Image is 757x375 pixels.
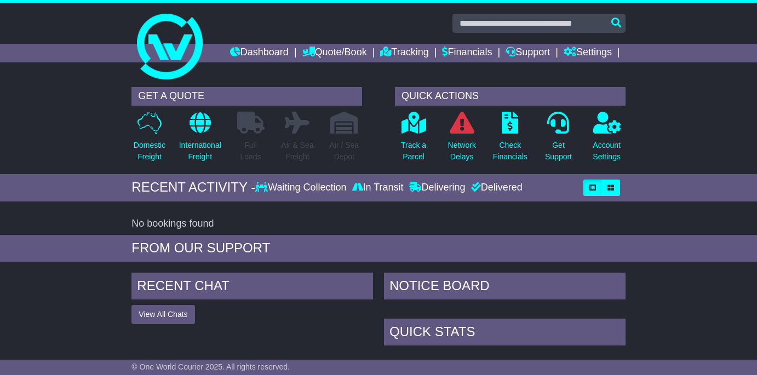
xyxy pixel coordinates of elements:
div: No bookings found [131,218,625,230]
a: NetworkDelays [448,111,477,169]
a: AccountSettings [592,111,621,169]
div: QUICK ACTIONS [395,87,626,106]
div: Delivering [406,182,468,194]
p: Air / Sea Depot [329,140,359,163]
p: Account Settings [593,140,621,163]
div: Waiting Collection [255,182,349,194]
p: Domestic Freight [134,140,165,163]
div: GET A QUOTE [131,87,362,106]
a: GetSupport [544,111,572,169]
a: CheckFinancials [492,111,528,169]
button: View All Chats [131,305,194,324]
p: International Freight [179,140,221,163]
div: RECENT CHAT [131,273,373,302]
a: Support [506,44,550,62]
div: FROM OUR SUPPORT [131,240,625,256]
div: Quick Stats [384,319,626,348]
div: RECENT ACTIVITY - [131,180,255,195]
p: Air & Sea Freight [281,140,313,163]
p: Full Loads [237,140,265,163]
a: Track aParcel [400,111,427,169]
a: Quote/Book [302,44,367,62]
span: © One World Courier 2025. All rights reserved. [131,362,290,371]
a: Dashboard [230,44,289,62]
div: Delivered [468,182,523,194]
p: Get Support [545,140,572,163]
p: Check Financials [493,140,527,163]
div: NOTICE BOARD [384,273,626,302]
p: Network Delays [448,140,476,163]
div: In Transit [349,182,406,194]
a: DomesticFreight [133,111,166,169]
a: InternationalFreight [179,111,222,169]
p: Track a Parcel [401,140,426,163]
a: Financials [442,44,492,62]
a: Settings [564,44,612,62]
a: Tracking [380,44,428,62]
